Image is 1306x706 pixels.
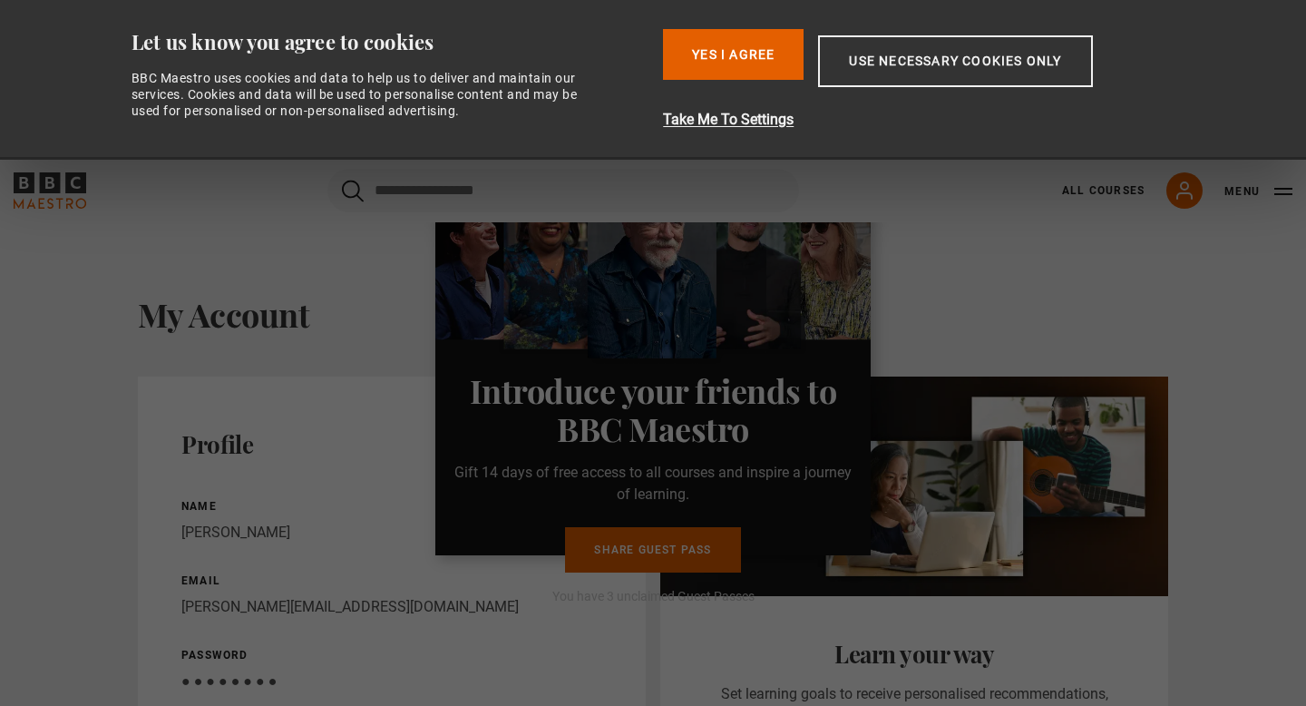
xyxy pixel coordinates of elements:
h2: Profile [181,430,253,459]
p: You have 3 unclaimed Guest Passes [450,587,856,606]
div: Let us know you agree to cookies [132,29,649,55]
button: Take Me To Settings [663,109,1188,131]
p: Gift 14 days of free access to all courses and inspire a journey of learning. [450,462,856,505]
button: Toggle navigation [1224,182,1292,201]
div: BBC Maestro uses cookies and data to help us to deliver and maintain our services. Cookies and da... [132,70,598,120]
p: Password [181,647,602,663]
button: Use necessary cookies only [818,35,1092,87]
button: Submit the search query [342,180,364,202]
p: Name [181,498,602,515]
p: Email [181,573,602,589]
h1: My Account [138,295,1168,333]
button: Yes I Agree [663,29,804,80]
p: [PERSON_NAME] [181,522,602,544]
h2: Learn your way [704,640,1125,669]
a: Share guest pass [565,527,740,573]
p: [PERSON_NAME][EMAIL_ADDRESS][DOMAIN_NAME] [181,596,602,618]
a: All Courses [1062,182,1145,199]
input: Search [327,169,799,212]
h3: Introduce your friends to BBC Maestro [450,371,856,447]
svg: BBC Maestro [14,172,86,209]
span: ● ● ● ● ● ● ● ● [181,672,277,690]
